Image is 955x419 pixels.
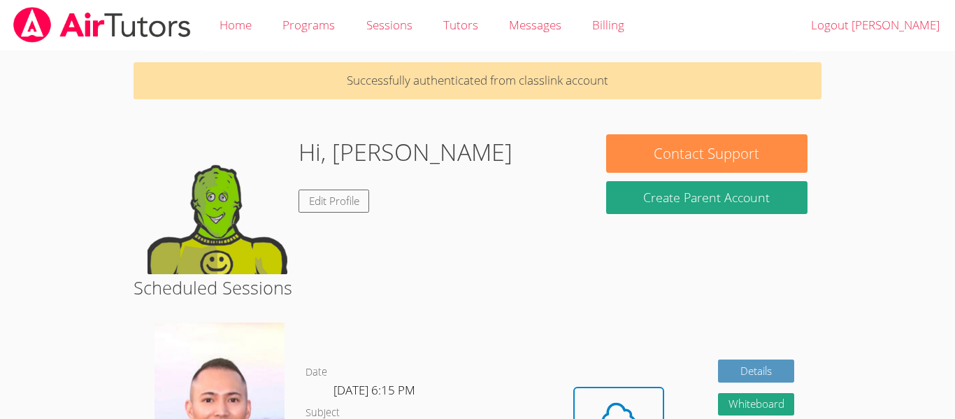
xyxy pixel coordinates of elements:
[134,274,821,301] h2: Scheduled Sessions
[299,190,370,213] a: Edit Profile
[148,134,287,274] img: default.png
[718,393,795,416] button: Whiteboard
[12,7,192,43] img: airtutors_banner-c4298cdbf04f3fff15de1276eac7730deb9818008684d7c2e4769d2f7ddbe033.png
[134,62,821,99] p: Successfully authenticated from classlink account
[606,181,807,214] button: Create Parent Account
[306,364,327,381] dt: Date
[718,360,795,383] a: Details
[606,134,807,173] button: Contact Support
[333,382,415,398] span: [DATE] 6:15 PM
[509,17,561,33] span: Messages
[299,134,512,170] h1: Hi, [PERSON_NAME]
